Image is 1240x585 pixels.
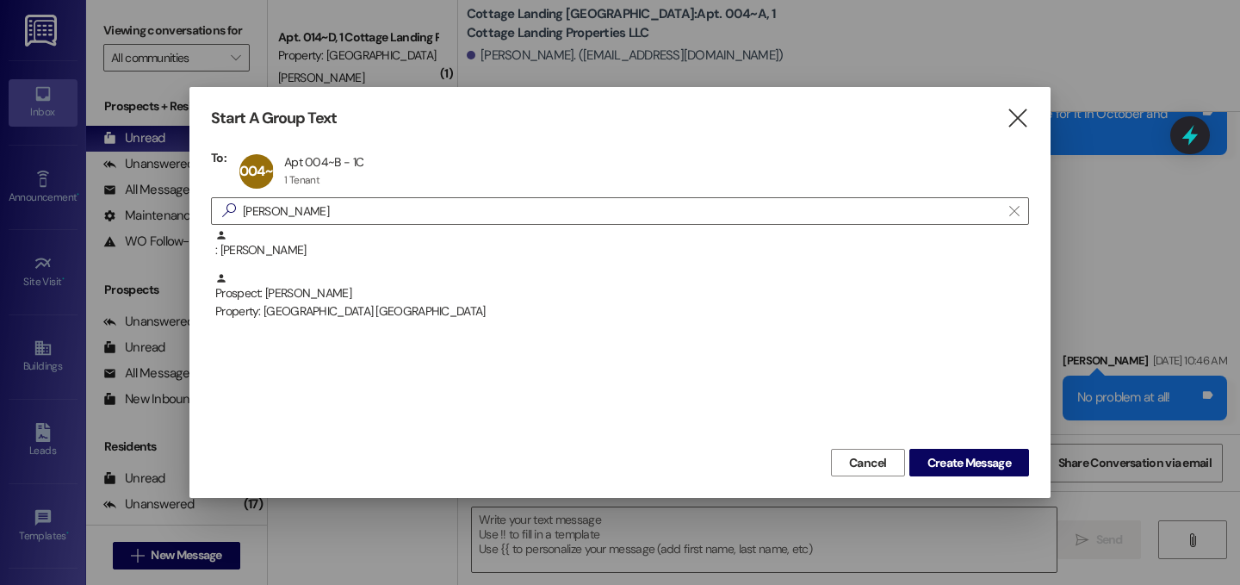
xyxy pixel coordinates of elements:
[849,454,887,472] span: Cancel
[211,229,1029,272] div: : [PERSON_NAME]
[211,150,226,165] h3: To:
[215,202,243,220] i: 
[215,272,1029,321] div: Prospect: [PERSON_NAME]
[927,454,1011,472] span: Create Message
[211,109,337,128] h3: Start A Group Text
[239,162,280,180] span: 004~B
[831,449,905,476] button: Cancel
[1006,109,1029,128] i: 
[1009,204,1019,218] i: 
[211,272,1029,315] div: Prospect: [PERSON_NAME]Property: [GEOGRAPHIC_DATA] [GEOGRAPHIC_DATA]
[215,229,1029,259] div: : [PERSON_NAME]
[1001,198,1028,224] button: Clear text
[909,449,1029,476] button: Create Message
[284,154,363,170] div: Apt 004~B - 1C
[215,302,1029,321] div: Property: [GEOGRAPHIC_DATA] [GEOGRAPHIC_DATA]
[243,199,1001,223] input: Search for any contact or apartment
[284,173,319,187] div: 1 Tenant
